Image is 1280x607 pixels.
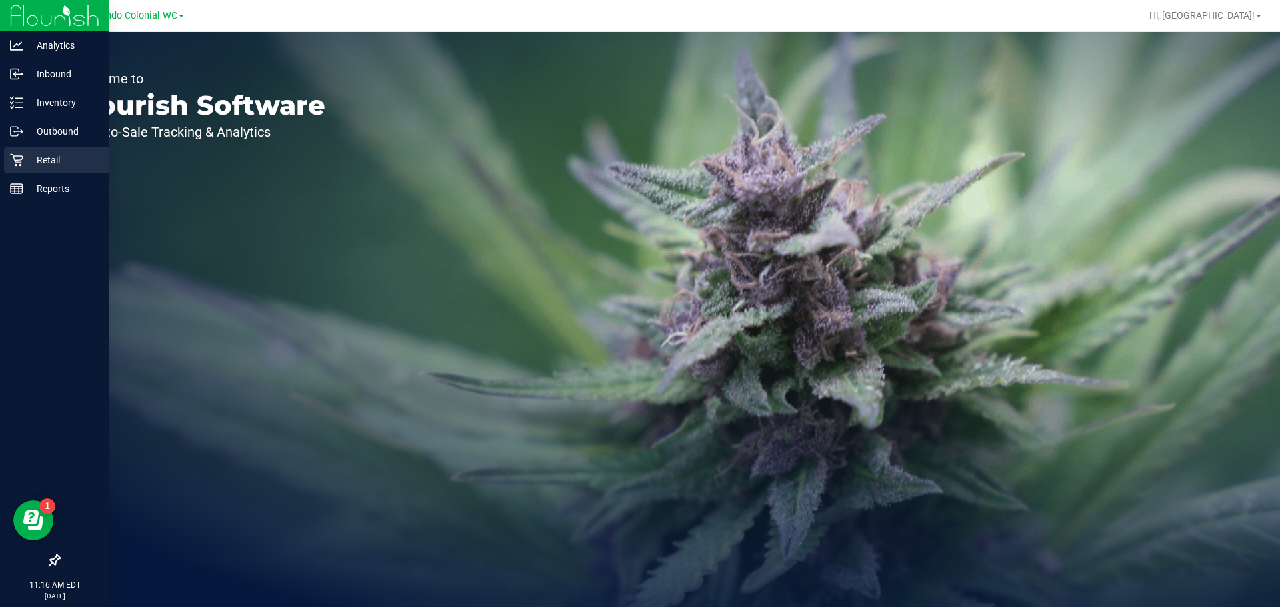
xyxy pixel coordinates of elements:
[23,181,103,197] p: Reports
[72,125,325,139] p: Seed-to-Sale Tracking & Analytics
[23,66,103,82] p: Inbound
[10,182,23,195] inline-svg: Reports
[23,95,103,111] p: Inventory
[72,72,325,85] p: Welcome to
[10,67,23,81] inline-svg: Inbound
[10,96,23,109] inline-svg: Inventory
[23,152,103,168] p: Retail
[72,92,325,119] p: Flourish Software
[23,37,103,53] p: Analytics
[6,579,103,591] p: 11:16 AM EDT
[39,498,55,514] iframe: Resource center unread badge
[13,500,53,540] iframe: Resource center
[6,591,103,601] p: [DATE]
[10,39,23,52] inline-svg: Analytics
[1149,10,1255,21] span: Hi, [GEOGRAPHIC_DATA]!
[10,153,23,167] inline-svg: Retail
[88,10,177,21] span: Orlando Colonial WC
[10,125,23,138] inline-svg: Outbound
[23,123,103,139] p: Outbound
